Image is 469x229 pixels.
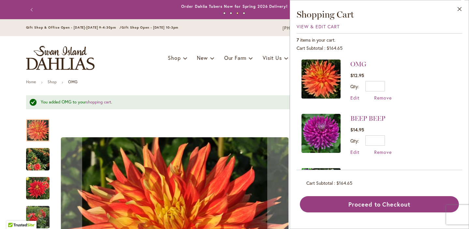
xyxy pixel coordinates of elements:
[300,196,459,212] button: Proceed to Checkout
[26,170,56,199] div: Omg
[122,25,178,30] span: Gift Shop Open - [DATE] 10-3pm
[350,169,412,177] a: Cut Flower Collection
[327,45,343,51] span: $164.65
[350,114,385,122] a: BEEP BEEP
[301,60,341,101] a: OMG
[301,168,341,207] img: Cut Flower Collection
[26,25,122,30] span: Gift Shop & Office Open - [DATE]-[DATE] 9-4:30pm /
[297,23,340,30] a: View & Edit Cart
[243,12,245,14] button: 4 of 4
[263,54,282,61] span: Visit Us
[350,127,364,133] span: $14.95
[301,114,341,153] img: BEEP BEEP
[306,180,333,186] span: Cart Subtotal
[236,12,239,14] button: 3 of 4
[283,25,322,32] a: [PHONE_NUMBER]
[350,149,359,155] a: Edit
[374,149,392,155] a: Remove
[181,4,287,9] a: Order Dahlia Tubers Now for Spring 2026 Delivery!
[350,60,366,68] a: OMG
[230,12,232,14] button: 2 of 4
[300,37,335,43] span: items in your cart.
[350,72,364,78] span: $12.95
[350,83,359,89] label: Qty
[26,146,50,172] img: Omg
[297,45,323,51] span: Cart Subtotal
[374,95,392,101] a: Remove
[301,60,341,99] img: OMG
[197,54,208,61] span: New
[68,79,78,84] strong: OMG
[297,37,299,43] span: 7
[336,180,352,186] span: $164.65
[350,95,359,101] a: Edit
[48,79,57,84] a: Shop
[86,99,111,105] a: shopping cart
[301,168,341,209] a: Cut Flower Collection
[168,54,181,61] span: Shop
[350,138,359,144] label: Qty
[301,114,341,155] a: BEEP BEEP
[26,79,36,84] a: Home
[26,113,56,141] div: Omg
[5,206,23,224] iframe: Launch Accessibility Center
[223,12,226,14] button: 1 of 4
[26,46,95,70] a: store logo
[297,9,354,20] span: Shopping Cart
[26,3,39,16] button: Previous
[26,176,50,200] img: Omg
[41,99,424,105] div: You added OMG to your .
[26,199,56,228] div: Omg
[26,141,56,170] div: Omg
[224,54,246,61] span: Our Farm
